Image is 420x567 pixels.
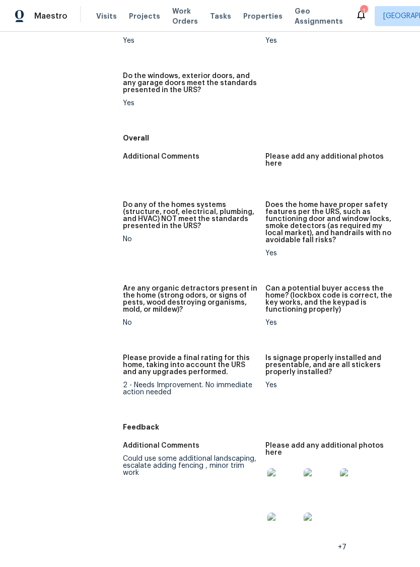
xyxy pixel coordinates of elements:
[123,100,257,107] div: Yes
[265,442,400,456] h5: Please add any additional photos here
[123,285,257,313] h5: Are any organic detractors present in the home (strong odors, or signs of pests, wood destroying ...
[123,319,257,326] div: No
[123,382,257,396] div: 2 - Needs Improvement. No immediate action needed
[360,6,367,16] div: 1
[123,201,257,230] h5: Do any of the homes systems (structure, roof, electrical, plumbing, and HVAC) NOT meet the standa...
[265,285,400,313] h5: Can a potential buyer access the home? (lockbox code is correct, the key works, and the keypad is...
[123,442,199,449] h5: Additional Comments
[123,236,257,243] div: No
[265,201,400,244] h5: Does the home have proper safety features per the URS, such as functioning door and window locks,...
[123,355,257,376] h5: Please provide a final rating for this home, taking into account the URS and any upgrades performed.
[265,355,400,376] h5: Is signage properly installed and presentable, and are all stickers properly installed?
[123,133,408,143] h5: Overall
[96,11,117,21] span: Visits
[265,250,400,257] div: Yes
[243,11,283,21] span: Properties
[123,153,199,160] h5: Additional Comments
[123,37,257,44] div: Yes
[338,544,346,551] span: +7
[123,422,408,432] h5: Feedback
[34,11,67,21] span: Maestro
[265,37,400,44] div: Yes
[172,6,198,26] span: Work Orders
[265,319,400,326] div: Yes
[123,455,257,476] div: Could use some additional landscaping, escalate adding fencing , minor trim work
[210,13,231,20] span: Tasks
[123,73,257,94] h5: Do the windows, exterior doors, and any garage doors meet the standards presented in the URS?
[295,6,343,26] span: Geo Assignments
[265,153,400,167] h5: Please add any additional photos here
[265,382,400,389] div: Yes
[129,11,160,21] span: Projects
